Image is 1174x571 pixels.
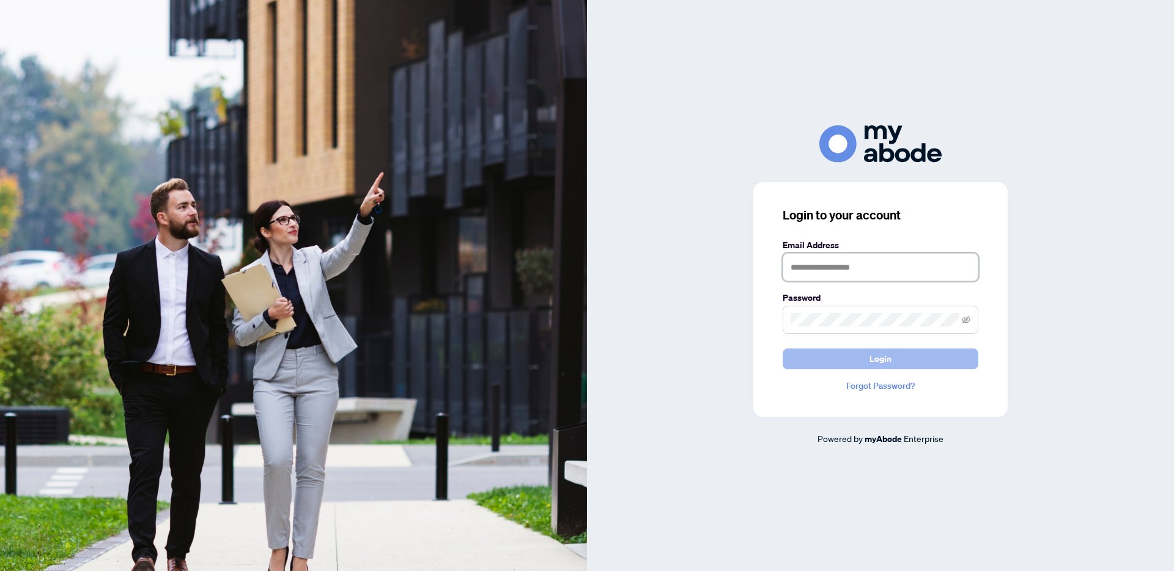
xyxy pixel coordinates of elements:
[783,379,978,392] a: Forgot Password?
[819,125,942,163] img: ma-logo
[818,433,863,444] span: Powered by
[783,291,978,304] label: Password
[865,432,902,446] a: myAbode
[783,348,978,369] button: Login
[783,238,978,252] label: Email Address
[962,315,970,324] span: eye-invisible
[904,433,943,444] span: Enterprise
[783,207,978,224] h3: Login to your account
[869,349,892,369] span: Login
